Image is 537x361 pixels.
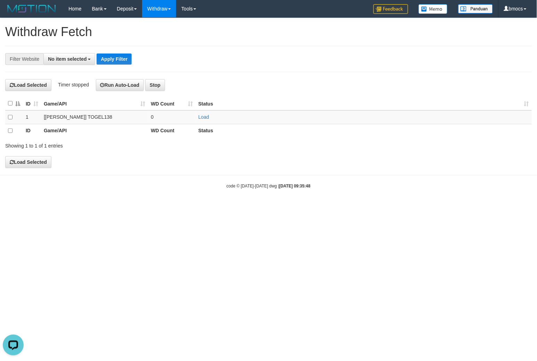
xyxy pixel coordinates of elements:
th: Game/API [41,124,148,137]
img: panduan.png [458,4,493,14]
button: Load Selected [5,79,51,91]
span: Timer stopped [58,82,89,87]
div: Filter Website [5,53,43,65]
th: Game/API: activate to sort column ascending [41,97,148,110]
img: Button%20Memo.svg [419,4,448,14]
th: ID [23,124,41,137]
small: code © [DATE]-[DATE] dwg | [226,184,311,188]
h1: Withdraw Fetch [5,25,532,39]
th: ID: activate to sort column ascending [23,97,41,110]
th: WD Count [148,124,195,137]
th: Status: activate to sort column ascending [196,97,532,110]
img: MOTION_logo.png [5,3,58,14]
button: No item selected [43,53,95,65]
button: Stop [145,79,165,91]
strong: [DATE] 09:35:48 [279,184,311,188]
span: No item selected [48,56,86,62]
button: Load Selected [5,156,51,168]
span: 0 [151,114,154,120]
td: [[PERSON_NAME]] TOGEL138 [41,110,148,124]
img: Feedback.jpg [373,4,408,14]
button: Apply Filter [97,53,132,65]
a: Load [198,114,209,120]
th: WD Count: activate to sort column ascending [148,97,195,110]
th: Status [196,124,532,137]
td: 1 [23,110,41,124]
button: Open LiveChat chat widget [3,3,24,24]
div: Showing 1 to 1 of 1 entries [5,140,218,149]
button: Run Auto-Load [96,79,144,91]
